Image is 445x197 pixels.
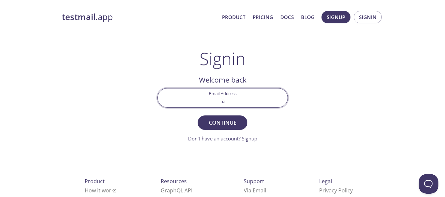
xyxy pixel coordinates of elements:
[253,13,273,21] a: Pricing
[205,118,240,127] span: Continue
[85,187,117,194] a: How it works
[301,13,315,21] a: Blog
[327,13,345,21] span: Signup
[85,178,105,185] span: Product
[319,187,353,194] a: Privacy Policy
[200,49,245,68] h1: Signin
[319,178,332,185] span: Legal
[62,12,217,23] a: testmail.app
[359,13,376,21] span: Signin
[188,135,257,142] a: Don't have an account? Signup
[157,74,288,86] h2: Welcome back
[244,187,266,194] a: Via Email
[62,11,96,23] strong: testmail
[161,178,187,185] span: Resources
[244,178,264,185] span: Support
[161,187,192,194] a: GraphQL API
[222,13,245,21] a: Product
[280,13,294,21] a: Docs
[198,115,247,130] button: Continue
[321,11,350,23] button: Signup
[419,174,438,194] iframe: Help Scout Beacon - Open
[354,11,382,23] button: Signin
